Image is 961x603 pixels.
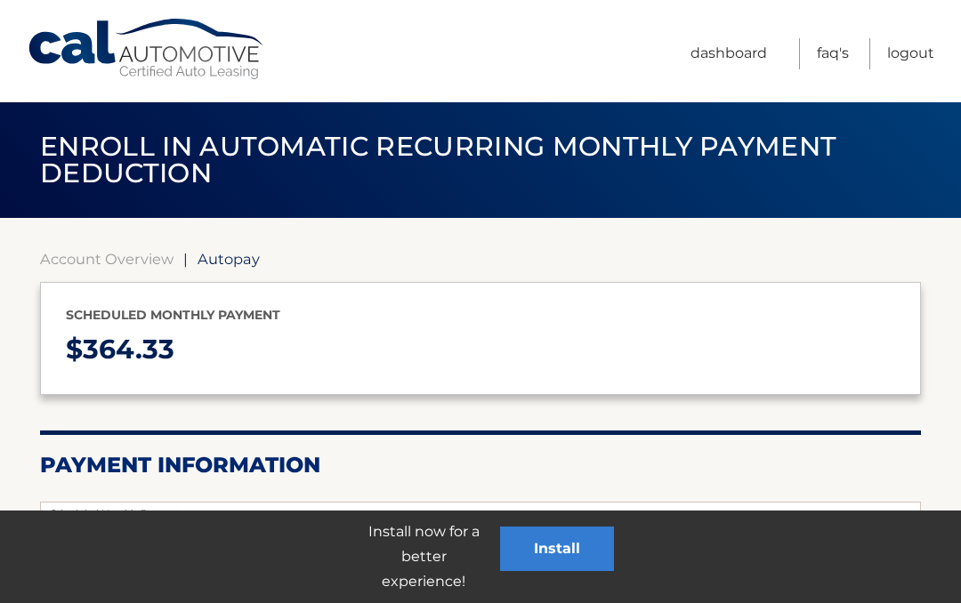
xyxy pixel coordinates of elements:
[198,250,260,268] span: Autopay
[40,250,174,268] a: Account Overview
[887,38,934,69] a: Logout
[66,326,895,374] p: $
[183,250,188,268] span: |
[27,18,267,81] a: Cal Automotive
[347,519,500,594] p: Install now for a better experience!
[40,502,921,516] label: Scheduled Monthly Payment
[500,527,614,571] button: Install
[66,304,895,326] p: Scheduled monthly payment
[40,452,921,478] h2: Payment Information
[45,507,62,547] span: $
[83,333,174,366] span: 364.33
[690,38,767,69] a: Dashboard
[40,130,836,189] span: Enroll in automatic recurring monthly payment deduction
[817,38,849,69] a: FAQ's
